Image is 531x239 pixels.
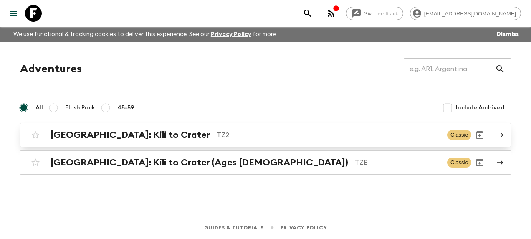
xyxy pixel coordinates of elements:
[471,154,488,171] button: Archive
[10,27,281,42] p: We use functional & tracking cookies to deliver this experience. See our for more.
[404,57,495,81] input: e.g. AR1, Argentina
[51,157,348,168] h2: [GEOGRAPHIC_DATA]: Kili to Crater (Ages [DEMOGRAPHIC_DATA])
[456,104,504,112] span: Include Archived
[217,130,440,140] p: TZ2
[281,223,327,232] a: Privacy Policy
[299,5,316,22] button: search adventures
[494,28,521,40] button: Dismiss
[355,158,440,168] p: TZB
[447,158,471,168] span: Classic
[117,104,134,112] span: 45-59
[471,127,488,143] button: Archive
[447,130,471,140] span: Classic
[65,104,95,112] span: Flash Pack
[20,61,82,77] h1: Adventures
[211,31,251,37] a: Privacy Policy
[35,104,43,112] span: All
[20,150,511,175] a: [GEOGRAPHIC_DATA]: Kili to Crater (Ages [DEMOGRAPHIC_DATA])TZBClassicArchive
[5,5,22,22] button: menu
[420,10,521,17] span: [EMAIL_ADDRESS][DOMAIN_NAME]
[359,10,403,17] span: Give feedback
[346,7,403,20] a: Give feedback
[410,7,521,20] div: [EMAIL_ADDRESS][DOMAIN_NAME]
[204,223,264,232] a: Guides & Tutorials
[51,130,210,140] h2: [GEOGRAPHIC_DATA]: Kili to Crater
[20,123,511,147] a: [GEOGRAPHIC_DATA]: Kili to CraterTZ2ClassicArchive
